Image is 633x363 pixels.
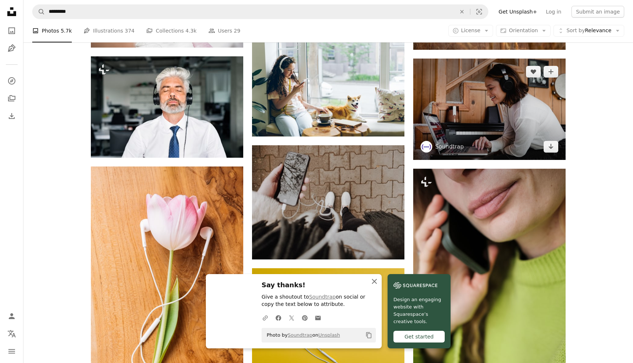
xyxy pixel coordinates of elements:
img: woman in gray long sleeve shirt using macbook pro [413,59,566,160]
span: Sort by [566,27,585,33]
span: Photo by on [263,329,340,341]
span: Design an engaging website with Squarespace’s creative tools. [393,296,445,325]
button: Sort byRelevance [554,25,624,37]
a: Collections [4,91,19,106]
button: Search Unsplash [33,5,45,19]
a: Collections 4.3k [146,19,196,42]
a: Users 29 [208,19,241,42]
a: Share on Pinterest [298,310,311,325]
a: Explore [4,74,19,88]
span: 4.3k [185,27,196,35]
a: Photos [4,23,19,38]
img: Go to Soundtrap's profile [421,141,432,153]
span: Orientation [509,27,538,33]
img: file-1606177908946-d1eed1cbe4f5image [393,280,437,291]
span: License [461,27,481,33]
span: 374 [125,27,135,35]
div: Get started [393,331,445,343]
a: Unsplash [318,332,340,338]
button: Visual search [470,5,488,19]
a: Soundtrap [435,143,464,150]
button: Copy to clipboard [363,329,375,341]
button: Clear [454,5,470,19]
a: Log in / Sign up [4,309,19,323]
span: Relevance [566,27,611,34]
button: Menu [4,344,19,359]
a: Soundtrap [288,332,312,338]
button: Language [4,326,19,341]
a: Log in [541,6,566,18]
a: Download [544,141,558,153]
h3: Say thanks! [262,280,376,291]
a: Download History [4,109,19,123]
a: a woman sitting on a window sill next to a dog [252,82,404,89]
button: Add to Collection [544,66,558,78]
img: a woman sitting on a window sill next to a dog [252,35,404,136]
a: Illustrations 374 [84,19,134,42]
a: a woman talking on a cell phone [413,280,566,286]
button: Orientation [496,25,551,37]
a: Illustrations [4,41,19,56]
a: Get Unsplash+ [494,6,541,18]
span: 29 [234,27,240,35]
a: woman in gray long sleeve shirt using macbook pro [413,106,566,112]
a: Mature businessman with headphones in the office listening music. [91,104,243,110]
button: License [448,25,493,37]
a: white and pink tulips on brown wooden table [91,277,243,284]
button: Submit an image [571,6,624,18]
a: person standing while holding phone [252,199,404,206]
form: Find visuals sitewide [32,4,488,19]
a: Share on Facebook [272,310,285,325]
a: Design an engaging website with Squarespace’s creative tools.Get started [388,274,451,348]
a: Share over email [311,310,325,325]
img: Mature businessman with headphones in the office listening music. [91,56,243,158]
img: person standing while holding phone [252,145,404,259]
p: Give a shoutout to on social or copy the text below to attribute. [262,293,376,308]
a: Share on Twitter [285,310,298,325]
a: Soundtrap [309,294,336,300]
a: Home — Unsplash [4,4,19,20]
button: Like [526,66,541,78]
